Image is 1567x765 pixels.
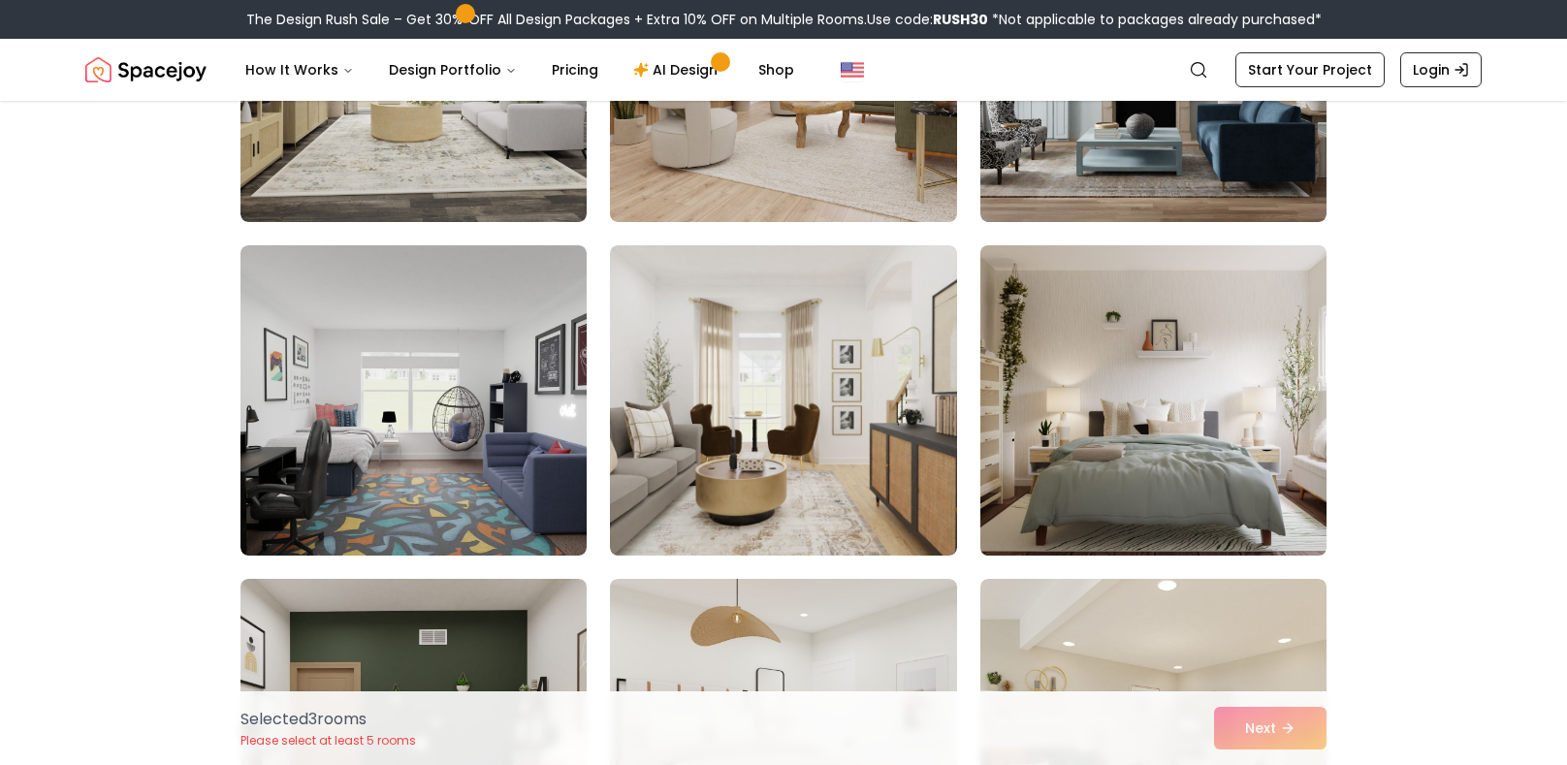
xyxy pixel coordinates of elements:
b: RUSH30 [933,10,988,29]
img: United States [841,58,864,81]
img: Room room-37 [240,245,587,556]
a: AI Design [618,50,739,89]
a: Spacejoy [85,50,207,89]
p: Please select at least 5 rooms [240,733,416,749]
span: Use code: [867,10,988,29]
div: The Design Rush Sale – Get 30% OFF All Design Packages + Extra 10% OFF on Multiple Rooms. [246,10,1322,29]
a: Start Your Project [1235,52,1385,87]
img: Room room-39 [972,238,1335,563]
p: Selected 3 room s [240,708,416,731]
nav: Main [230,50,810,89]
a: Shop [743,50,810,89]
img: Spacejoy Logo [85,50,207,89]
span: *Not applicable to packages already purchased* [988,10,1322,29]
img: Room room-38 [610,245,956,556]
a: Pricing [536,50,614,89]
nav: Global [85,39,1482,101]
button: How It Works [230,50,369,89]
a: Login [1400,52,1482,87]
button: Design Portfolio [373,50,532,89]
